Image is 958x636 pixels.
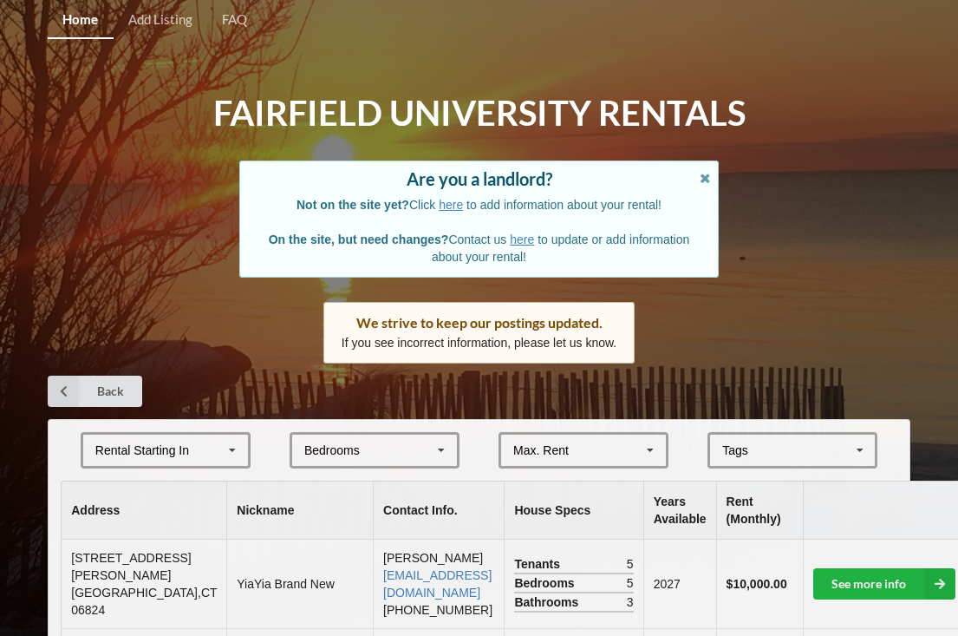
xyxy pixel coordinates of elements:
[62,482,226,540] th: Address
[643,540,716,628] td: 2027
[627,574,634,592] span: 5
[342,334,617,351] p: If you see incorrect information, please let us know.
[627,555,634,573] span: 5
[226,482,373,540] th: Nickname
[297,198,661,212] span: Click to add information about your rental!
[813,568,955,600] a: See more info
[257,170,701,187] div: Are you a landlord?
[304,444,360,456] div: Bedrooms
[627,593,634,611] span: 3
[71,551,191,582] span: [STREET_ADDRESS][PERSON_NAME]
[226,540,373,628] td: YiaYia Brand New
[269,233,449,246] b: On the site, but need changes?
[439,198,463,212] a: here
[269,233,690,264] span: Contact us to update or add information about your rental!
[643,482,716,540] th: Years Available
[48,2,113,39] a: Home
[727,577,787,591] b: $10,000.00
[514,574,578,592] span: Bedrooms
[71,586,217,617] span: [GEOGRAPHIC_DATA] , CT 06824
[114,2,207,39] a: Add Listing
[513,444,569,456] div: Max. Rent
[48,376,142,407] a: Back
[297,198,409,212] b: Not on the site yet?
[716,482,804,540] th: Rent (Monthly)
[95,444,189,456] div: Rental Starting In
[514,593,583,611] span: Bathrooms
[207,2,262,39] a: FAQ
[514,555,564,573] span: Tenants
[373,482,504,540] th: Contact Info.
[504,482,642,540] th: House Specs
[510,233,534,246] a: here
[342,314,617,331] div: We strive to keep our postings updated.
[373,540,504,628] td: [PERSON_NAME] [PHONE_NUMBER]
[718,441,773,461] div: Tags
[213,91,746,135] h1: Fairfield University Rentals
[383,568,492,600] a: [EMAIL_ADDRESS][DOMAIN_NAME]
